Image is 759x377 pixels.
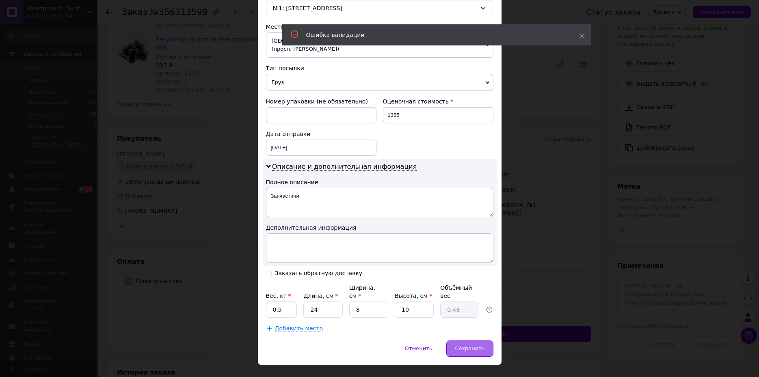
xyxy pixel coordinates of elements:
[455,345,484,351] span: Сохранить
[395,293,432,299] label: Высота, см
[383,97,493,106] div: Оценочная стоимость
[440,284,479,300] div: Объёмный вес
[275,270,363,277] div: Заказать обратную доставку
[349,284,375,299] label: Ширина, см
[266,97,376,106] div: Номер упаковки (не обязательно)
[266,32,493,58] span: [GEOGRAPHIC_DATA]: №33 (до 30 кг): [STREET_ADDRESS][PERSON_NAME] (просп. [PERSON_NAME])
[306,31,559,39] div: Ошибка валидации
[266,224,493,232] div: Дополнительная информация
[266,293,291,299] label: Вес, кг
[266,65,304,71] span: Тип посылки
[405,345,432,351] span: Отменить
[275,325,323,332] span: Добавить место
[266,188,493,217] textarea: Запчастини
[266,74,493,91] span: Груз
[266,24,314,30] span: Место отправки
[272,163,417,171] span: Описание и дополнительная информация
[266,130,376,138] div: Дата отправки
[266,178,493,186] div: Полное описание
[303,293,338,299] label: Длина, см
